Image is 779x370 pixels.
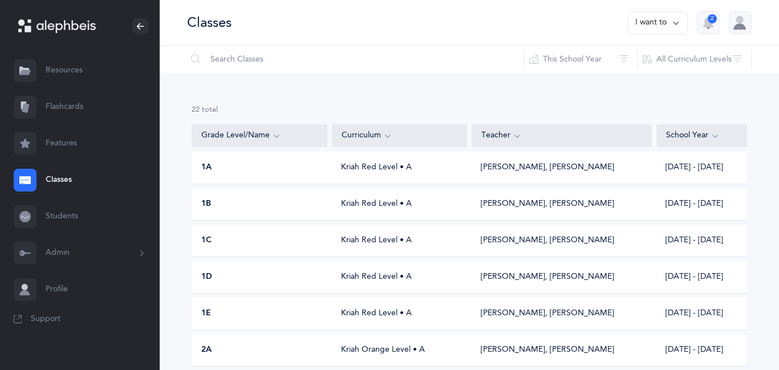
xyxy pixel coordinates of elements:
div: Grade Level/Name [201,129,318,142]
div: [PERSON_NAME], [PERSON_NAME] [481,162,614,173]
span: 1C [201,235,212,246]
button: This School Year [524,46,638,73]
div: [PERSON_NAME], [PERSON_NAME] [481,198,614,210]
div: Teacher [481,129,642,142]
div: Classes [187,13,232,32]
div: Kriah Red Level • A [332,162,467,173]
button: 2 [697,11,720,34]
div: Curriculum [342,129,458,142]
div: Kriah Red Level • A [332,271,467,283]
span: total [202,105,218,113]
div: [DATE] - [DATE] [656,271,746,283]
span: 1B [201,198,211,210]
div: School Year [666,129,737,142]
span: 1D [201,271,212,283]
div: Kriah Red Level • A [332,198,467,210]
div: [PERSON_NAME], [PERSON_NAME] [481,308,614,319]
div: [DATE] - [DATE] [656,308,746,319]
div: [DATE] - [DATE] [656,198,746,210]
button: I want to [628,11,688,34]
div: [DATE] - [DATE] [656,344,746,356]
div: Kriah Red Level • A [332,235,467,246]
span: 1A [201,162,212,173]
div: [PERSON_NAME], [PERSON_NAME] [481,344,614,356]
div: 2 [708,14,717,23]
div: Kriah Red Level • A [332,308,467,319]
span: Support [31,314,60,325]
button: All Curriculum Levels [638,46,752,73]
span: 2A [201,344,212,356]
input: Search Classes [186,46,525,73]
div: 22 [192,105,747,115]
span: 1E [201,308,211,319]
div: [DATE] - [DATE] [656,162,746,173]
div: [DATE] - [DATE] [656,235,746,246]
div: [PERSON_NAME], [PERSON_NAME] [481,235,614,246]
div: Kriah Orange Level • A [332,344,467,356]
div: [PERSON_NAME], [PERSON_NAME] [481,271,614,283]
